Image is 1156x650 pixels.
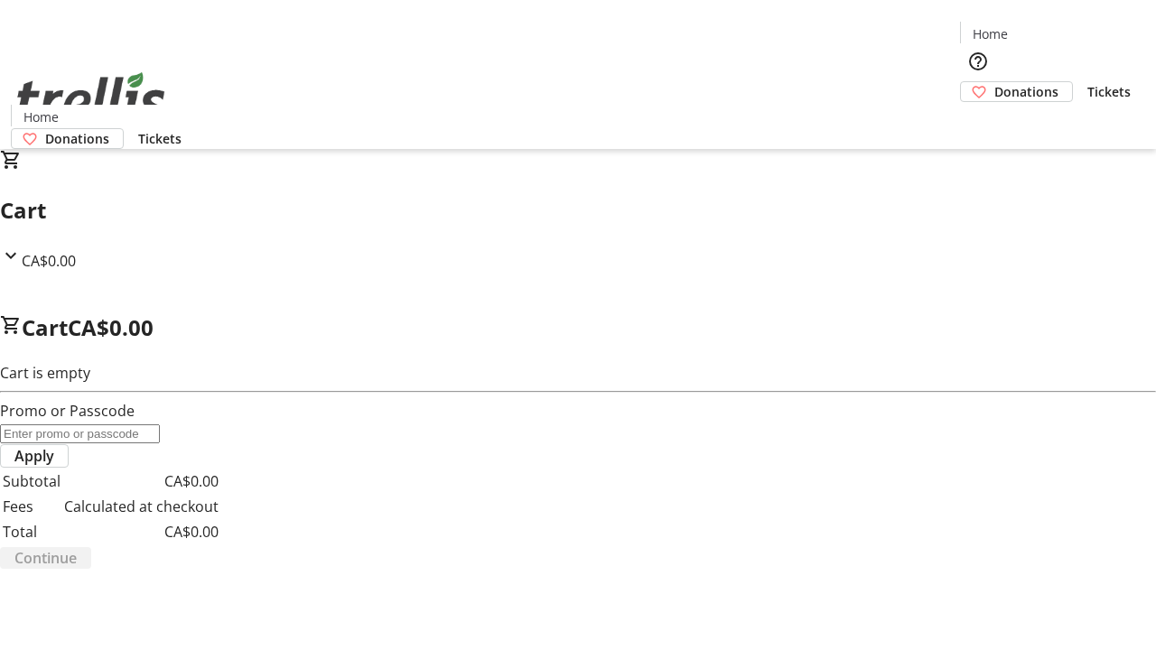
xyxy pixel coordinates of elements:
a: Home [961,24,1019,43]
td: Total [2,520,61,543]
a: Donations [960,81,1073,102]
span: Home [973,24,1008,43]
span: Donations [994,82,1058,101]
button: Help [960,43,996,79]
td: CA$0.00 [63,520,219,543]
span: Tickets [1087,82,1131,101]
td: CA$0.00 [63,469,219,493]
td: Subtotal [2,469,61,493]
a: Home [12,107,70,126]
a: Tickets [124,129,196,148]
span: CA$0.00 [22,251,76,271]
button: Cart [960,102,996,138]
span: Donations [45,129,109,148]
a: Donations [11,128,124,149]
span: Apply [14,445,54,467]
span: Tickets [138,129,182,148]
td: Fees [2,495,61,518]
a: Tickets [1073,82,1145,101]
span: CA$0.00 [68,312,154,342]
span: Home [23,107,59,126]
td: Calculated at checkout [63,495,219,518]
img: Orient E2E Organization j9Ja2GK1b9's Logo [11,52,172,143]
